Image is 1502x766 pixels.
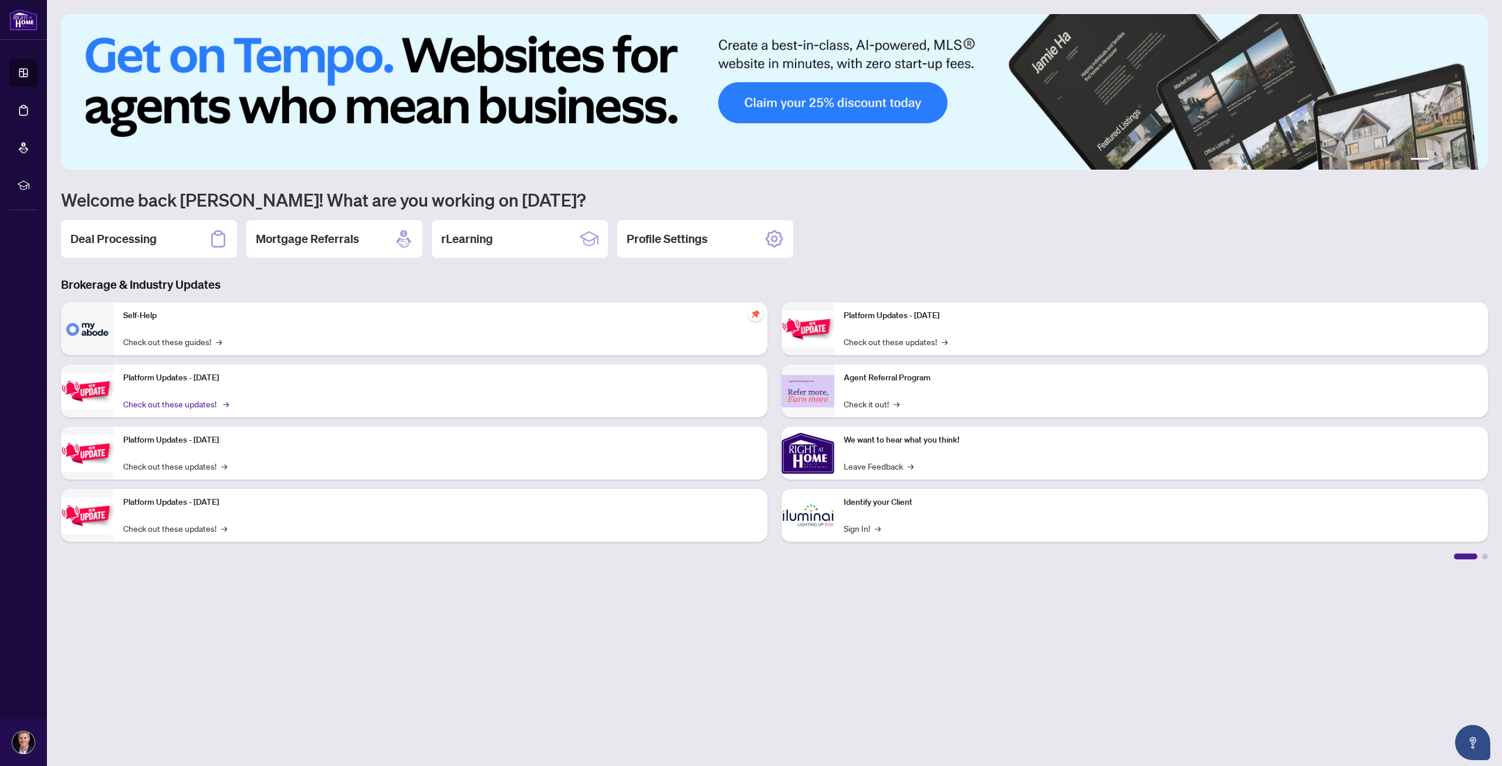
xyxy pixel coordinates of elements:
h1: Welcome back [PERSON_NAME]! What are you working on [DATE]? [61,188,1488,211]
h2: Mortgage Referrals [256,231,359,247]
p: Platform Updates - [DATE] [844,309,1479,322]
span: → [223,397,229,410]
span: pushpin [749,307,763,321]
button: 1 [1410,158,1429,163]
button: 3 [1443,158,1448,163]
span: → [875,522,881,535]
span: → [894,397,899,410]
a: Sign In!→ [844,522,881,535]
span: → [221,460,227,473]
img: logo [9,9,38,31]
img: Platform Updates - July 21, 2025 [61,435,114,472]
img: Identify your Client [782,489,834,542]
h3: Brokerage & Industry Updates [61,276,1488,293]
a: Check out these guides!→ [123,335,222,348]
a: Check out these updates!→ [123,522,227,535]
a: Check out these updates!→ [123,460,227,473]
span: → [216,335,222,348]
img: Platform Updates - June 23, 2025 [782,311,834,347]
a: Check out these updates!→ [123,397,227,410]
img: We want to hear what you think! [782,427,834,480]
button: 2 [1434,158,1439,163]
span: → [908,460,914,473]
p: Platform Updates - [DATE] [123,434,758,447]
img: Agent Referral Program [782,375,834,407]
span: → [942,335,948,348]
img: Platform Updates - September 16, 2025 [61,373,114,410]
a: Leave Feedback→ [844,460,914,473]
button: Open asap [1455,725,1490,760]
p: Self-Help [123,309,758,322]
button: 6 [1471,158,1476,163]
a: Check out these updates!→ [844,335,948,348]
span: → [221,522,227,535]
p: Agent Referral Program [844,372,1479,384]
img: Slide 0 [61,14,1488,170]
p: Identify your Client [844,496,1479,509]
p: We want to hear what you think! [844,434,1479,447]
button: 4 [1453,158,1457,163]
img: Self-Help [61,302,114,355]
p: Platform Updates - [DATE] [123,372,758,384]
img: Profile Icon [12,731,35,754]
img: Platform Updates - July 8, 2025 [61,497,114,534]
h2: Profile Settings [627,231,708,247]
h2: Deal Processing [70,231,157,247]
h2: rLearning [441,231,493,247]
p: Platform Updates - [DATE] [123,496,758,509]
button: 5 [1462,158,1467,163]
a: Check it out!→ [844,397,899,410]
